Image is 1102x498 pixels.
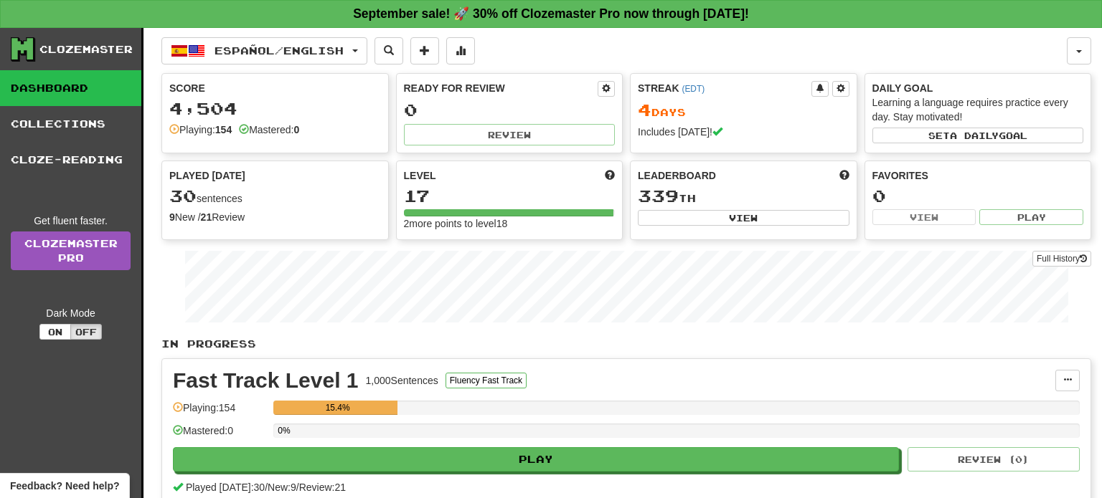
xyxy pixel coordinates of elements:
button: Full History [1032,251,1091,267]
div: 0 [404,101,616,119]
span: Leaderboard [638,168,716,183]
div: Ready for Review [404,81,598,95]
button: Español/English [161,37,367,64]
span: Review: 21 [299,482,346,493]
span: 339 [638,186,679,206]
div: Fast Track Level 1 [173,370,359,391]
div: 1,000 Sentences [366,373,438,388]
span: Played [DATE] [169,168,245,183]
button: More stats [446,37,475,64]
span: / [265,482,268,493]
div: 0 [872,187,1084,205]
button: Add sentence to collection [410,37,439,64]
span: 30 [169,186,197,206]
span: Open feedback widget [10,479,119,493]
div: Dark Mode [11,306,131,320]
button: Search sentences [375,37,403,64]
span: New: 9 [268,482,296,493]
button: View [638,210,849,226]
div: Mastered: 0 [173,423,266,447]
div: Learning a language requires practice every day. Stay motivated! [872,95,1084,124]
button: Off [70,324,102,340]
button: Fluency Fast Track [446,373,527,388]
span: Level [404,168,436,183]
span: Played [DATE]: 30 [186,482,265,493]
button: Review (0) [908,447,1080,471]
strong: September sale! 🚀 30% off Clozemaster Pro now through [DATE]! [353,6,749,21]
span: Español / English [215,44,344,57]
div: th [638,187,849,206]
p: In Progress [161,337,1091,351]
a: (EDT) [682,84,705,94]
div: 2 more points to level 18 [404,216,616,231]
strong: 154 [215,124,232,135]
div: Daily Goal [872,81,1084,95]
div: 17 [404,187,616,205]
span: / [296,482,299,493]
div: sentences [169,187,381,206]
button: On [39,324,71,340]
a: ClozemasterPro [11,231,131,270]
button: Play [173,447,899,471]
span: a daily [950,130,999,140]
div: 4,504 [169,100,381,118]
strong: 21 [201,211,212,223]
div: Includes [DATE]! [638,125,849,139]
div: Playing: [169,123,232,137]
button: Play [979,209,1083,225]
div: Streak [638,81,811,95]
strong: 0 [293,124,299,135]
div: Favorites [872,168,1084,183]
button: Review [404,124,616,145]
div: Day s [638,101,849,120]
button: View [872,209,976,225]
div: 15.4% [278,401,397,415]
div: Clozemaster [39,42,133,57]
div: Mastered: [239,123,299,137]
div: Score [169,81,381,95]
span: Score more points to level up [605,168,615,183]
div: Get fluent faster. [11,214,131,228]
button: Seta dailygoal [872,128,1084,143]
div: Playing: 154 [173,401,266,424]
span: 4 [638,100,651,120]
strong: 9 [169,211,175,223]
span: This week in points, UTC [839,168,849,183]
div: New / Review [169,210,381,224]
